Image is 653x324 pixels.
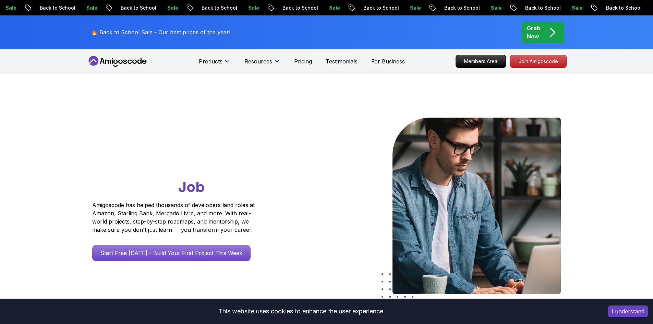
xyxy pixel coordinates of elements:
[156,4,178,11] p: Sale
[480,4,502,11] p: Sale
[514,4,561,11] p: Back to School
[75,4,97,11] p: Sale
[371,57,405,65] a: For Business
[244,57,272,65] p: Resources
[5,304,598,319] div: This website uses cookies to enhance the user experience.
[318,4,340,11] p: Sale
[352,4,399,11] p: Back to School
[92,118,281,197] h1: Go From Learning to Hired: Master Java, Spring Boot & Cloud Skills That Get You the
[433,4,480,11] p: Back to School
[110,4,156,11] p: Back to School
[91,28,230,36] p: 🔥 Back to School Sale - Our best prices of the year!
[326,57,358,65] a: Testimonials
[595,4,642,11] p: Back to School
[392,118,561,294] img: hero
[199,57,222,65] p: Products
[29,4,75,11] p: Back to School
[191,4,237,11] p: Back to School
[456,55,506,68] p: Members Area
[399,4,421,11] p: Sale
[510,55,567,68] a: Join Amigoscode
[244,57,280,71] button: Resources
[527,24,540,40] p: Grab Now
[237,4,259,11] p: Sale
[510,55,566,68] p: Join Amigoscode
[199,57,231,71] button: Products
[608,305,648,317] button: Accept cookies
[92,245,251,261] a: Start Free [DATE] - Build Your First Project This Week
[561,4,583,11] p: Sale
[92,201,257,234] p: Amigoscode has helped thousands of developers land roles at Amazon, Starling Bank, Mercado Livre,...
[294,57,312,65] a: Pricing
[456,55,506,68] a: Members Area
[178,178,205,195] span: Job
[271,4,318,11] p: Back to School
